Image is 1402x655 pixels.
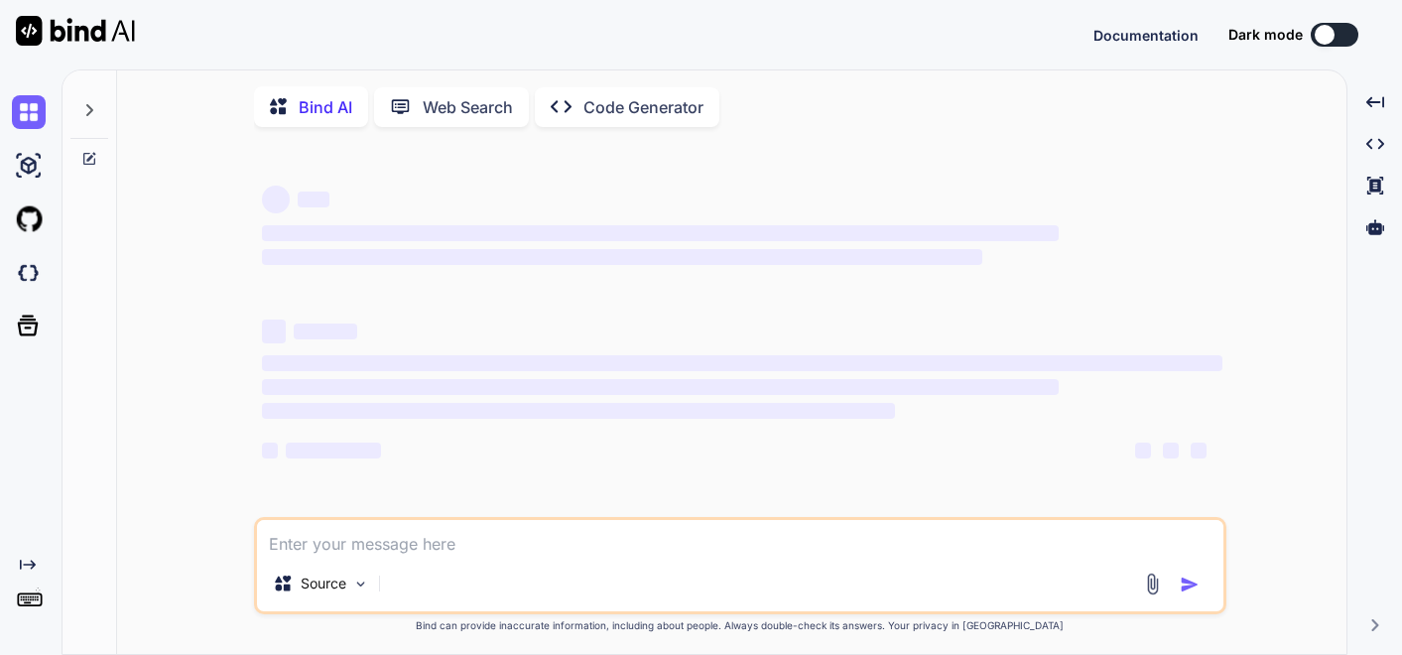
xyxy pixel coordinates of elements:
span: ‌ [1191,443,1207,458]
span: ‌ [1163,443,1179,458]
p: Code Generator [583,95,703,119]
img: darkCloudIdeIcon [12,256,46,290]
span: ‌ [262,249,982,265]
span: ‌ [294,324,357,339]
span: ‌ [262,379,1059,395]
span: Dark mode [1228,25,1303,45]
span: ‌ [286,443,381,458]
p: Web Search [423,95,513,119]
span: ‌ [262,225,1059,241]
img: chat [12,95,46,129]
span: ‌ [298,192,329,207]
button: Documentation [1093,25,1199,46]
img: ai-studio [12,149,46,183]
img: icon [1180,575,1200,594]
span: ‌ [262,320,286,343]
span: Documentation [1093,27,1199,44]
p: Bind can provide inaccurate information, including about people. Always double-check its answers.... [254,618,1226,633]
img: Pick Models [352,576,369,592]
img: githubLight [12,202,46,236]
span: ‌ [262,403,896,419]
span: ‌ [262,186,290,213]
p: Bind AI [299,95,352,119]
p: Source [301,574,346,593]
img: Bind AI [16,16,135,46]
img: attachment [1141,573,1164,595]
span: ‌ [1135,443,1151,458]
span: ‌ [262,443,278,458]
span: ‌ [262,355,1222,371]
